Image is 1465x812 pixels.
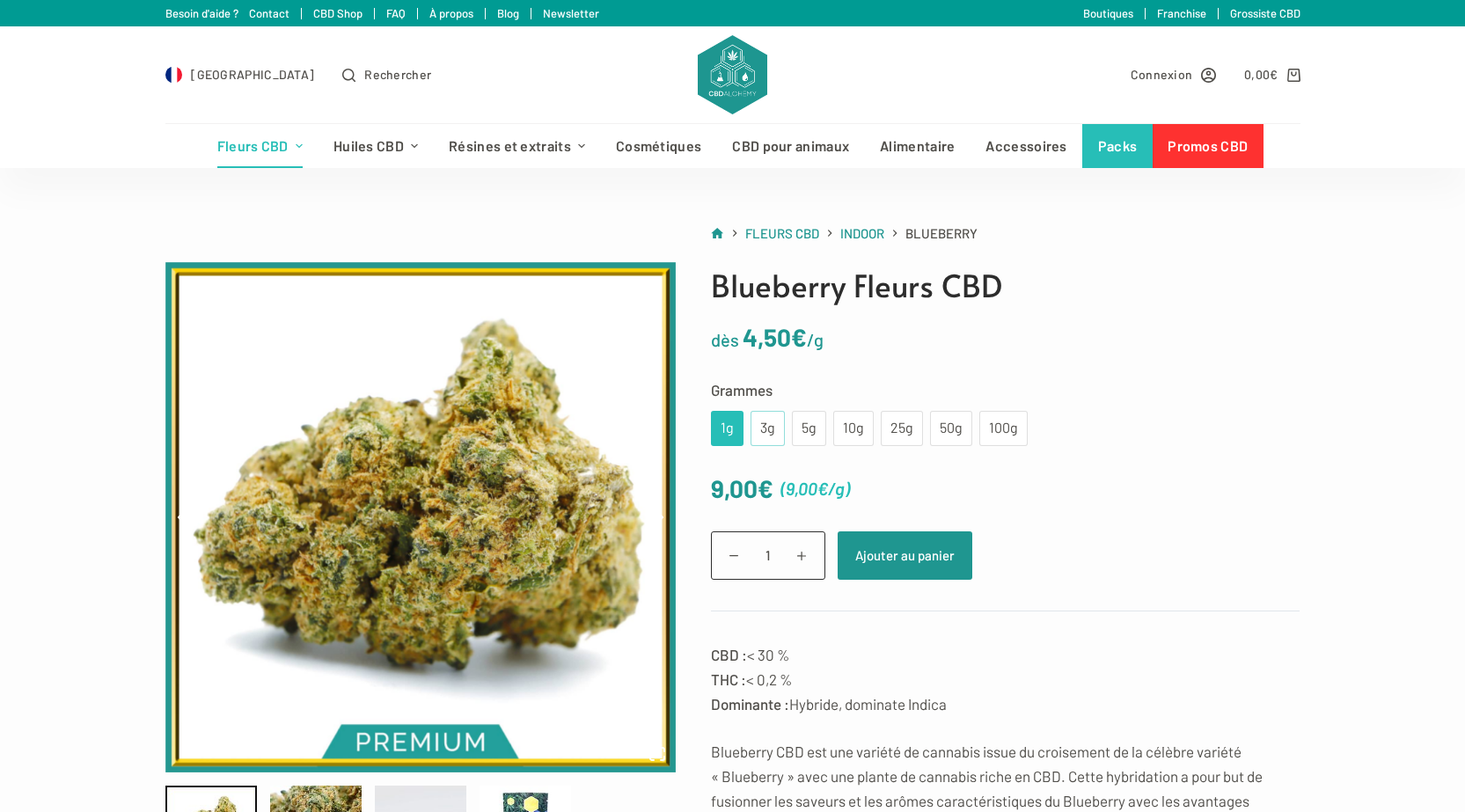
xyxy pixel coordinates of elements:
p: < 30 % < 0,2 % Hybride, dominate Indica [711,642,1300,716]
img: FR Flag [165,66,183,84]
span: dès [711,329,739,350]
a: Besoin d'aide ? Contact [165,6,289,20]
span: € [817,478,828,499]
span: € [758,473,773,503]
span: Rechercher [364,64,431,84]
span: [GEOGRAPHIC_DATA] [191,64,314,84]
bdi: 4,50 [743,322,807,352]
div: 100g [990,417,1017,440]
a: Newsletter [543,6,599,20]
span: /g [807,329,824,350]
a: Select Country [165,64,315,84]
div: 5g [802,417,816,440]
span: /g [828,478,845,499]
span: Indoor [840,225,884,241]
h1: Blueberry Fleurs CBD [711,262,1300,309]
a: FAQ [386,6,406,20]
span: ( ) [780,474,850,503]
strong: CBD : [711,646,747,663]
button: Ouvrir le formulaire de recherche [342,64,431,84]
a: Connexion [1131,64,1217,84]
button: Ajouter au panier [838,531,972,580]
img: CBD Alchemy [698,35,766,114]
label: Grammes [711,377,1300,402]
a: Cosmétiques [601,124,717,168]
a: Huiles CBD [318,124,433,168]
strong: Dominante : [711,695,789,713]
a: Blog [497,6,519,20]
div: 1g [722,417,733,440]
a: Boutiques [1083,6,1133,20]
bdi: 9,00 [786,478,828,499]
bdi: 0,00 [1244,67,1278,82]
strong: THC : [711,670,746,688]
a: Panier d’achat [1244,64,1300,84]
div: 50g [941,417,962,440]
a: Promos CBD [1153,124,1264,168]
a: Packs [1082,124,1153,168]
input: Quantité de produits [711,531,825,580]
span: Fleurs CBD [745,225,819,241]
a: Résines et extraits [434,124,601,168]
a: Indoor [840,223,884,245]
img: flowers-indoor-blueberry-product-v5b [165,262,676,772]
a: Accessoires [971,124,1082,168]
a: CBD Shop [313,6,363,20]
span: € [1270,67,1278,82]
a: Grossiste CBD [1230,6,1300,20]
div: 3g [761,417,774,440]
a: Fleurs CBD [745,223,819,245]
span: Connexion [1131,64,1193,84]
span: Blueberry [905,223,978,245]
div: 25g [891,417,912,440]
a: À propos [429,6,473,20]
nav: Menu d’en-tête [201,124,1264,168]
a: Fleurs CBD [201,124,318,168]
a: CBD pour animaux [717,124,865,168]
a: Alimentaire [865,124,971,168]
bdi: 9,00 [711,473,773,503]
div: 10g [844,417,863,440]
span: € [791,322,807,352]
a: Franchise [1157,6,1206,20]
